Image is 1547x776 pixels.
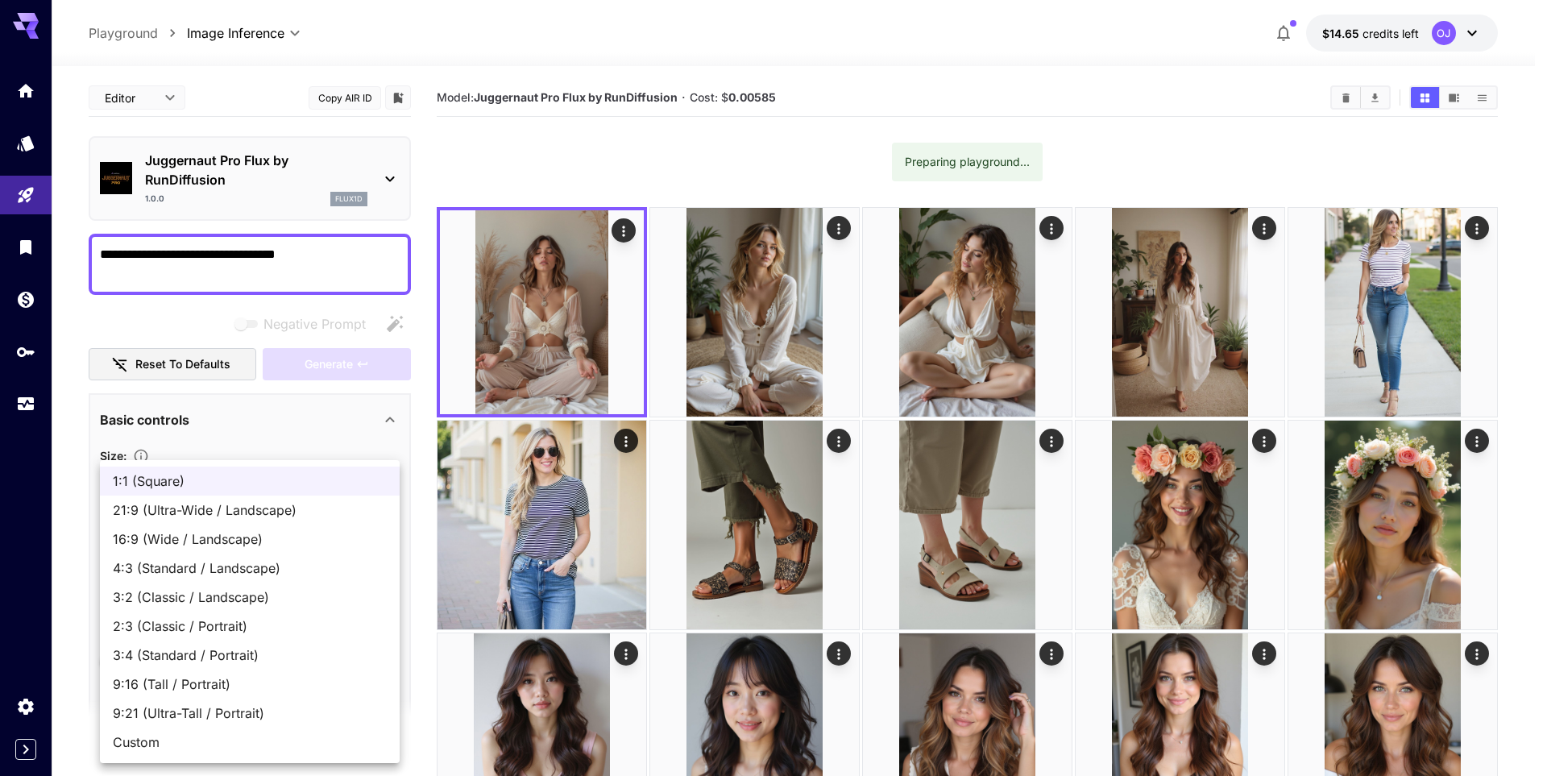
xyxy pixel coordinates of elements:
[113,558,387,578] span: 4:3 (Standard / Landscape)
[113,616,387,636] span: 2:3 (Classic / Portrait)
[113,674,387,694] span: 9:16 (Tall / Portrait)
[113,732,387,752] span: Custom
[113,587,387,607] span: 3:2 (Classic / Landscape)
[113,471,387,491] span: 1:1 (Square)
[113,703,387,723] span: 9:21 (Ultra-Tall / Portrait)
[113,645,387,665] span: 3:4 (Standard / Portrait)
[113,500,387,520] span: 21:9 (Ultra-Wide / Landscape)
[113,529,387,549] span: 16:9 (Wide / Landscape)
